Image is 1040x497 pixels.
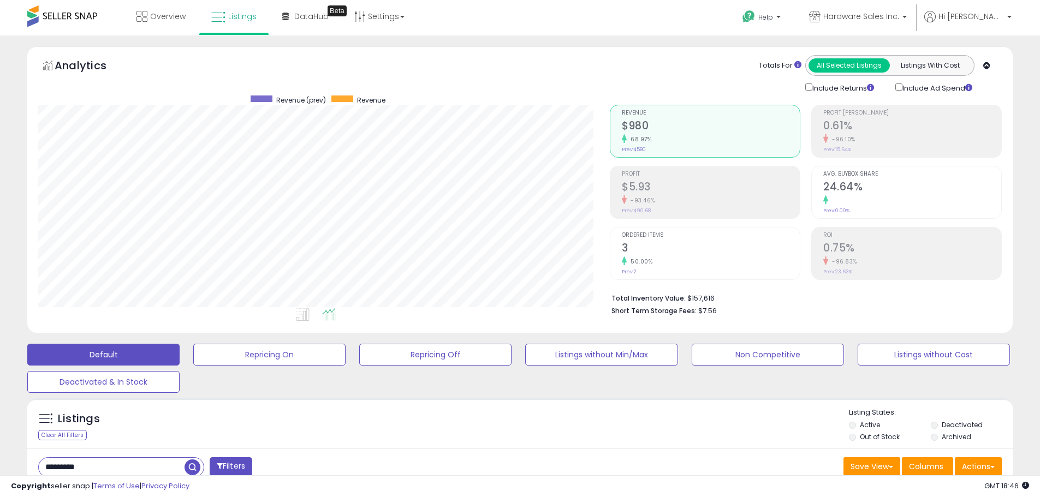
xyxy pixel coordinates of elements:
[823,207,849,214] small: Prev: 0.00%
[828,258,857,266] small: -96.83%
[294,11,329,22] span: DataHub
[942,432,971,441] label: Archived
[193,344,346,366] button: Repricing On
[627,135,651,143] small: 68.97%
[860,420,880,429] label: Active
[58,411,100,427] h5: Listings
[611,291,994,304] li: $157,616
[622,119,800,134] h2: $980
[627,196,655,205] small: -93.46%
[823,119,1001,134] h2: 0.61%
[622,232,800,238] span: Ordered Items
[228,11,257,22] span: Listings
[55,58,128,76] h5: Analytics
[622,171,800,177] span: Profit
[742,10,756,23] i: Get Help
[909,461,943,472] span: Columns
[809,58,890,73] button: All Selected Listings
[759,61,801,71] div: Totals For
[734,2,792,35] a: Help
[858,344,1010,366] button: Listings without Cost
[38,430,87,440] div: Clear All Filters
[955,457,1002,476] button: Actions
[843,457,900,476] button: Save View
[984,481,1029,491] span: 2025-09-9 18:46 GMT
[622,268,637,275] small: Prev: 2
[27,344,180,366] button: Default
[93,481,140,491] a: Terms of Use
[627,258,652,266] small: 50.00%
[359,344,512,366] button: Repricing Off
[611,294,686,303] b: Total Inventory Value:
[276,95,326,105] span: Revenue (prev)
[622,110,800,116] span: Revenue
[924,11,1012,35] a: Hi [PERSON_NAME]
[797,81,887,94] div: Include Returns
[622,181,800,195] h2: $5.93
[11,481,51,491] strong: Copyright
[828,135,855,143] small: -96.10%
[150,11,186,22] span: Overview
[938,11,1004,22] span: Hi [PERSON_NAME]
[11,481,189,492] div: seller snap | |
[860,432,900,441] label: Out of Stock
[210,457,252,476] button: Filters
[698,306,717,316] span: $7.56
[887,81,990,94] div: Include Ad Spend
[942,420,983,429] label: Deactivated
[141,481,189,491] a: Privacy Policy
[823,110,1001,116] span: Profit [PERSON_NAME]
[692,344,844,366] button: Non Competitive
[622,146,646,153] small: Prev: $580
[27,371,180,393] button: Deactivated & In Stock
[758,13,773,22] span: Help
[611,306,697,315] b: Short Term Storage Fees:
[849,408,1013,418] p: Listing States:
[902,457,953,476] button: Columns
[823,181,1001,195] h2: 24.64%
[622,207,651,214] small: Prev: $90.68
[357,95,385,105] span: Revenue
[622,242,800,256] h2: 3
[823,268,852,275] small: Prev: 23.63%
[823,232,1001,238] span: ROI
[823,242,1001,256] h2: 0.75%
[328,5,347,16] div: Tooltip anchor
[823,171,1001,177] span: Avg. Buybox Share
[823,11,899,22] span: Hardware Sales Inc.
[889,58,971,73] button: Listings With Cost
[823,146,851,153] small: Prev: 15.64%
[525,344,678,366] button: Listings without Min/Max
